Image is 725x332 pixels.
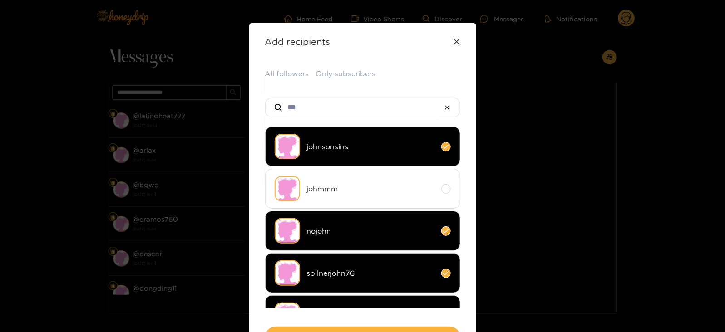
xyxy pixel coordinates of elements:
span: nojohn [307,226,434,236]
img: no-avatar.png [275,218,300,244]
span: johmmm [307,184,434,194]
img: no-avatar.png [275,260,300,286]
button: Only subscribers [316,68,376,79]
img: no-avatar.png [275,303,300,328]
img: no-avatar.png [275,134,300,159]
button: All followers [265,68,309,79]
strong: Add recipients [265,36,330,47]
span: spilnerjohn76 [307,268,434,278]
span: johnsonsins [307,142,434,152]
img: no-avatar.png [275,176,300,201]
